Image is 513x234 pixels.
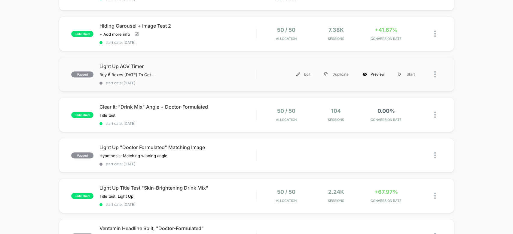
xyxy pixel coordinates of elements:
[277,108,295,114] span: 50 / 50
[99,202,256,207] span: start date: [DATE]
[377,108,395,114] span: 0.00%
[434,112,436,118] img: close
[277,27,295,33] span: 50 / 50
[328,27,344,33] span: 7.38k
[71,71,93,77] span: paused
[276,199,297,203] span: Allocation
[99,104,256,110] span: Clear It: "Drink Mix" Angle + Doctor-Formulated
[296,72,300,76] img: menu
[398,72,402,76] img: menu
[71,31,93,37] span: published
[362,199,409,203] span: CONVERSION RATE
[434,71,436,77] img: close
[374,189,398,195] span: +67.97%
[317,67,356,81] div: Duplicate
[71,193,93,199] span: published
[99,144,256,150] span: Light Up "Doctor Formulated" Matching Image
[277,189,295,195] span: 50 / 50
[328,189,344,195] span: 2.24k
[99,63,256,69] span: Light Up AOV Timer
[374,27,397,33] span: +41.67%
[99,153,167,158] span: Hypothesis: Matching winning angle
[362,37,409,41] span: CONVERSION RATE
[313,118,359,122] span: Sessions
[99,225,256,231] span: Ventamin Headline Split, "Doctor-Formulated"
[331,108,341,114] span: 104
[99,185,256,191] span: Light Up Title Test "Skin-Brightening Drink Mix"
[434,152,436,158] img: close
[434,31,436,37] img: close
[356,67,392,81] div: Preview
[434,193,436,199] img: close
[392,67,422,81] div: Start
[276,118,297,122] span: Allocation
[71,112,93,118] span: published
[324,72,328,76] img: menu
[289,67,317,81] div: Edit
[71,152,93,158] span: paused
[99,121,256,126] span: start date: [DATE]
[313,199,359,203] span: Sessions
[362,118,409,122] span: CONVERSION RATE
[99,23,256,29] span: Hiding Carousel + Image Test 2
[99,81,256,85] span: start date: [DATE]
[99,32,130,37] span: + Add more info
[99,40,256,45] span: start date: [DATE]
[313,37,359,41] span: Sessions
[99,162,256,166] span: start date: [DATE]
[99,72,154,77] span: Buy 6 Boxes [DATE] To Get...
[276,37,297,41] span: Allocation
[99,113,115,118] span: Title test
[99,194,133,199] span: Title test, Light Up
